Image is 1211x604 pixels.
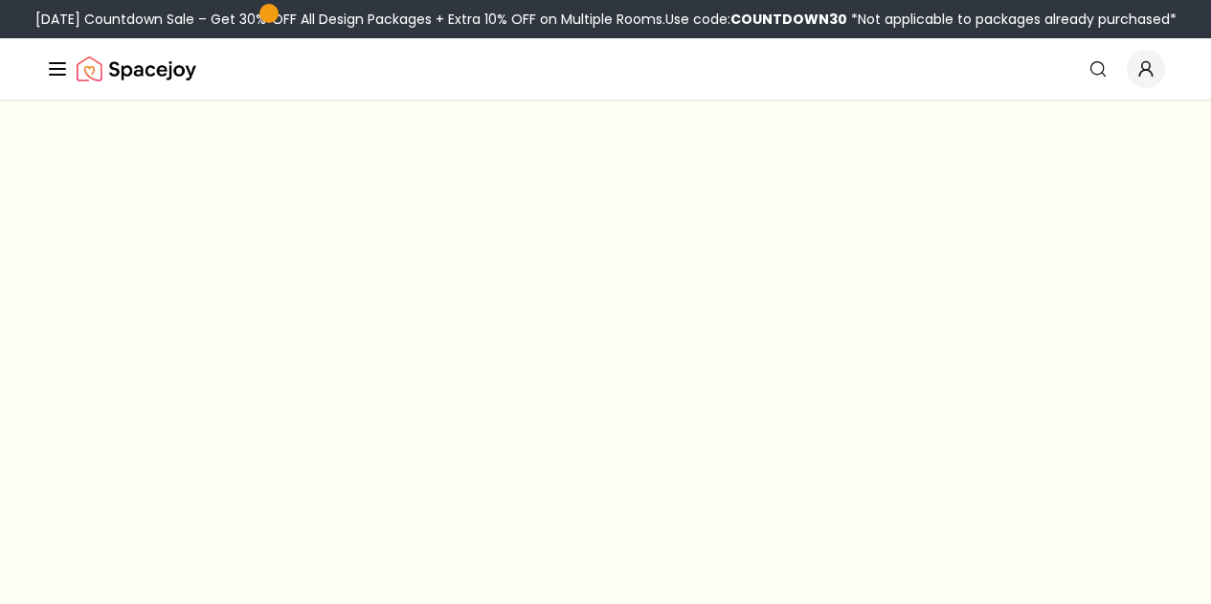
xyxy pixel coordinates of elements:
[77,50,196,88] img: Spacejoy Logo
[847,10,1177,29] span: *Not applicable to packages already purchased*
[77,50,196,88] a: Spacejoy
[665,10,847,29] span: Use code:
[46,38,1165,100] nav: Global
[730,10,847,29] b: COUNTDOWN30
[35,10,1177,29] div: [DATE] Countdown Sale – Get 30% OFF All Design Packages + Extra 10% OFF on Multiple Rooms.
